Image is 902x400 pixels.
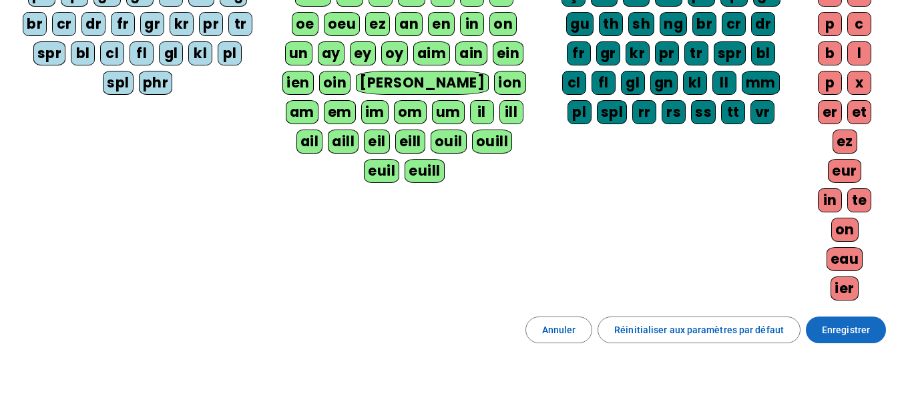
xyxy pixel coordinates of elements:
[847,188,871,212] div: te
[218,41,242,65] div: pl
[751,41,775,65] div: bl
[489,12,517,36] div: on
[470,100,494,124] div: il
[750,100,774,124] div: vr
[596,41,620,65] div: gr
[228,12,252,36] div: tr
[319,71,351,95] div: oin
[324,12,361,36] div: oeu
[621,71,645,95] div: gl
[525,317,593,343] button: Annuler
[691,100,716,124] div: ss
[318,41,345,65] div: ay
[111,12,135,36] div: fr
[52,12,76,36] div: cr
[130,41,154,65] div: fl
[455,41,487,65] div: ain
[597,100,628,124] div: spl
[100,41,124,65] div: cl
[818,188,842,212] div: in
[286,100,318,124] div: am
[847,41,871,65] div: l
[499,100,523,124] div: ill
[568,100,592,124] div: pl
[395,130,425,154] div: eill
[818,12,842,36] div: p
[827,247,863,271] div: eau
[847,12,871,36] div: c
[81,12,105,36] div: dr
[282,71,314,95] div: ien
[692,12,716,36] div: br
[712,71,736,95] div: ll
[818,41,842,65] div: b
[847,71,871,95] div: x
[364,130,390,154] div: eil
[103,71,134,95] div: spl
[432,100,465,124] div: um
[683,71,707,95] div: kl
[361,100,389,124] div: im
[847,100,871,124] div: et
[140,12,164,36] div: gr
[472,130,512,154] div: ouill
[350,41,376,65] div: ey
[599,12,623,36] div: th
[71,41,95,65] div: bl
[662,100,686,124] div: rs
[394,100,427,124] div: om
[33,41,66,65] div: spr
[828,159,861,183] div: eur
[460,12,484,36] div: in
[381,41,408,65] div: oy
[598,317,801,343] button: Réinitialiser aux paramètres par défaut
[592,71,616,95] div: fl
[818,71,842,95] div: p
[806,317,886,343] button: Enregistrer
[139,71,173,95] div: phr
[655,41,679,65] div: pr
[818,100,842,124] div: er
[628,12,654,36] div: sh
[722,12,746,36] div: cr
[170,12,194,36] div: kr
[650,71,678,95] div: gn
[405,159,444,183] div: euill
[159,41,183,65] div: gl
[542,322,576,338] span: Annuler
[626,41,650,65] div: kr
[328,130,359,154] div: aill
[428,12,455,36] div: en
[431,130,467,154] div: ouil
[365,12,390,36] div: ez
[567,41,591,65] div: fr
[742,71,780,95] div: mm
[614,322,784,338] span: Réinitialiser aux paramètres par défaut
[632,100,656,124] div: rr
[285,41,312,65] div: un
[395,12,423,36] div: an
[684,41,708,65] div: tr
[199,12,223,36] div: pr
[660,12,687,36] div: ng
[562,71,586,95] div: cl
[721,100,745,124] div: tt
[566,12,594,36] div: gu
[296,130,323,154] div: ail
[324,100,356,124] div: em
[833,130,857,154] div: ez
[292,12,318,36] div: oe
[751,12,775,36] div: dr
[364,159,399,183] div: euil
[23,12,47,36] div: br
[831,276,859,301] div: ier
[493,41,524,65] div: ein
[188,41,212,65] div: kl
[831,218,859,242] div: on
[356,71,489,95] div: [PERSON_NAME]
[494,71,526,95] div: ion
[413,41,451,65] div: aim
[822,322,870,338] span: Enregistrer
[714,41,746,65] div: spr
